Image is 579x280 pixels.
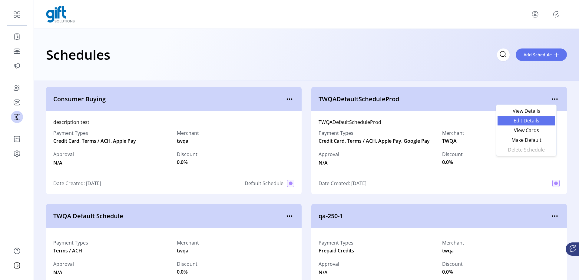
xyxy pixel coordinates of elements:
[319,137,436,145] span: Credit Card, Terms / ACH, Apple Pay, Google Pay
[498,116,555,125] li: Edit Details
[245,180,283,187] span: Default Schedule
[53,212,285,221] span: TWQA Default Schedule
[53,95,285,104] span: Consumer Buying
[516,48,567,61] button: Add Schedule
[53,137,171,145] span: Credit Card, Terms / ACH, Apple Pay
[442,158,453,166] span: 0.0%
[319,268,339,276] span: N/A
[501,128,551,133] span: View Cards
[319,118,560,126] div: TWQADefaultScheduleProd
[53,129,171,137] label: Payment Types
[53,180,101,187] span: Date Created: [DATE]
[551,9,561,19] button: Publisher Panel
[442,137,457,145] span: TWQA
[319,247,354,254] span: Prepaid Credits
[53,239,88,246] label: Payment Types
[285,94,294,104] button: menu
[46,44,110,65] h1: Schedules
[177,129,199,137] label: Merchant
[442,129,464,137] label: Merchant
[319,239,354,246] label: Payment Types
[285,211,294,221] button: menu
[442,151,463,158] label: Discount
[319,129,436,137] label: Payment Types
[177,137,188,145] span: twqa
[53,268,74,276] span: N/A
[53,158,74,166] span: N/A
[524,52,552,58] span: Add Schedule
[177,239,199,246] label: Merchant
[550,211,560,221] button: menu
[442,247,454,254] span: twqa
[442,260,463,268] label: Discount
[177,158,188,166] span: 0.0%
[442,268,453,275] span: 0.0%
[319,158,339,166] span: N/A
[177,260,197,268] label: Discount
[498,106,555,116] li: View Details
[319,151,339,158] span: Approval
[53,118,294,126] div: description test
[501,108,551,113] span: View Details
[53,247,82,254] span: Terms / ACH
[501,138,551,142] span: Make Default
[319,180,366,187] span: Date Created: [DATE]
[442,239,464,246] label: Merchant
[177,268,188,275] span: 0.0%
[501,118,551,123] span: Edit Details
[319,260,339,268] span: Approval
[46,6,75,23] img: logo
[530,9,540,19] button: menu
[550,94,560,104] button: menu
[319,212,550,221] span: qa-250-1
[498,125,555,135] li: View Cards
[177,151,197,158] label: Discount
[497,48,510,61] input: Search
[498,135,555,145] li: Make Default
[177,247,188,254] span: twqa
[319,95,550,104] span: TWQADefaultScheduleProd
[53,151,74,158] span: Approval
[53,260,74,268] span: Approval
